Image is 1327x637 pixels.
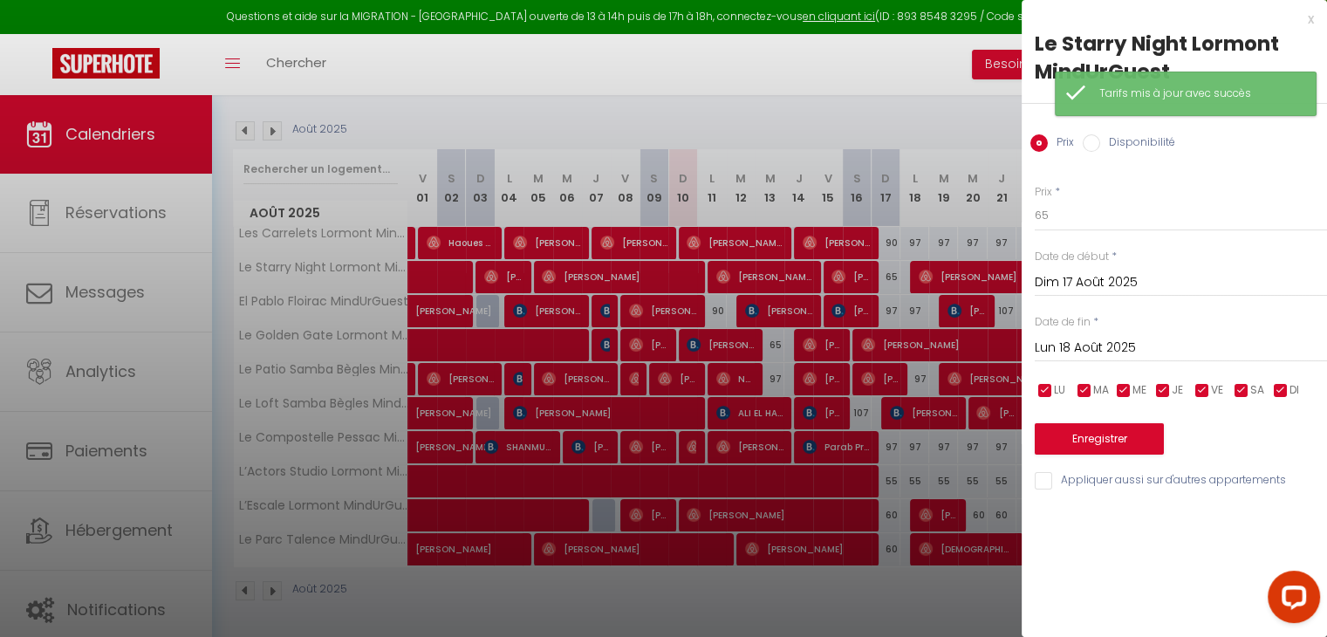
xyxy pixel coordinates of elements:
div: x [1022,9,1314,30]
span: SA [1250,382,1264,399]
label: Disponibilité [1100,134,1175,154]
label: Prix [1035,184,1052,201]
iframe: LiveChat chat widget [1254,564,1327,637]
span: MA [1093,382,1109,399]
div: Le Starry Night Lormont MindUrGuest [1035,30,1314,86]
span: VE [1211,382,1223,399]
span: JE [1172,382,1183,399]
span: ME [1132,382,1146,399]
div: Tarifs mis à jour avec succès [1099,86,1298,102]
span: LU [1054,382,1065,399]
label: Prix [1048,134,1074,154]
label: Date de fin [1035,314,1091,331]
button: Enregistrer [1035,423,1164,455]
span: DI [1289,382,1299,399]
label: Date de début [1035,249,1109,265]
